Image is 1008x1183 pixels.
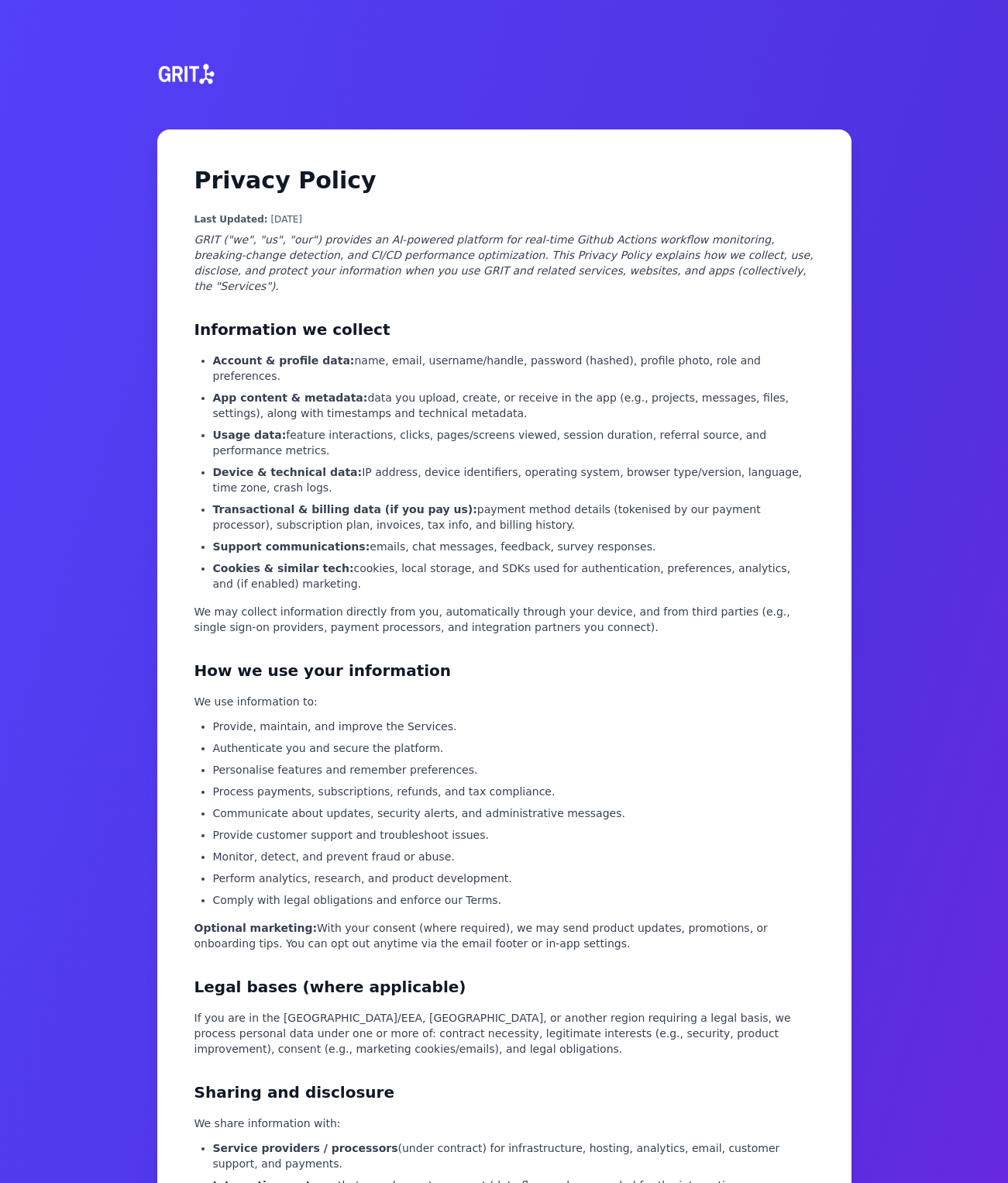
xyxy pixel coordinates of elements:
p: With your consent (where required), we may send product updates, promotions, or onboarding tips. ... [194,920,814,951]
strong: Support communications: [213,540,370,553]
strong: Service providers / processors [213,1142,398,1154]
h2: How we use your information [194,660,814,681]
p: GRIT ("we", "us", "our") provides an AI‑powered platform for real‑time Github Actions workflow mo... [194,232,814,294]
p: If you are in the [GEOGRAPHIC_DATA]/EEA, [GEOGRAPHIC_DATA], or another region requiring a legal b... [194,1010,814,1057]
strong: Optional marketing: [194,922,318,934]
li: Monitor, detect, and prevent fraud or abuse. [213,849,814,864]
li: cookies, local storage, and SDKs used for authentication, preferences, analytics, and (if enabled... [213,560,814,591]
h2: Legal bases (where applicable) [194,976,814,998]
strong: Account & profile data: [213,354,355,367]
li: name, email, username/handle, password (hashed), profile photo, role and preferences. [213,353,814,384]
strong: Usage data: [213,429,287,441]
p: We may collect information directly from you, automatically through your device, and from third p... [194,604,814,635]
strong: Cookies & similar tech: [213,562,354,574]
li: emails, chat messages, feedback, survey responses. [213,539,814,554]
h1: Privacy Policy [194,167,814,195]
li: Perform analytics, research, and product development. [213,871,814,886]
li: data you upload, create, or receive in the app (e.g., projects, messages, files, settings), along... [213,390,814,421]
li: feature interactions, clicks, pages/screens viewed, session duration, referral source, and perfor... [213,427,814,458]
p: [DATE] [194,213,814,226]
li: Provide, maintain, and improve the Services. [213,719,814,734]
p: We use information to: [194,694,814,709]
strong: Last Updated: [194,214,268,225]
strong: Transactional & billing data (if you pay us): [213,503,477,516]
li: IP address, device identifiers, operating system, browser type/version, language, time zone, cras... [213,464,814,495]
li: Authenticate you and secure the platform. [213,740,814,756]
img: grit [151,37,219,112]
strong: App content & metadata: [213,391,368,404]
h2: Sharing and disclosure [194,1081,814,1103]
li: Comply with legal obligations and enforce our Terms. [213,892,814,908]
li: Personalise features and remember preferences. [213,762,814,778]
li: Provide customer support and troubleshoot issues. [213,827,814,843]
p: We share information with: [194,1116,814,1131]
strong: Device & technical data: [213,466,363,478]
h2: Information we collect [194,319,814,340]
li: Communicate about updates, security alerts, and administrative messages. [213,805,814,821]
li: Process payments, subscriptions, refunds, and tax compliance. [213,784,814,799]
li: (under contract) for infrastructure, hosting, analytics, email, customer support, and payments. [213,1140,814,1171]
li: payment method details (tokenised by our payment processor), subscription plan, invoices, tax inf... [213,502,814,533]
